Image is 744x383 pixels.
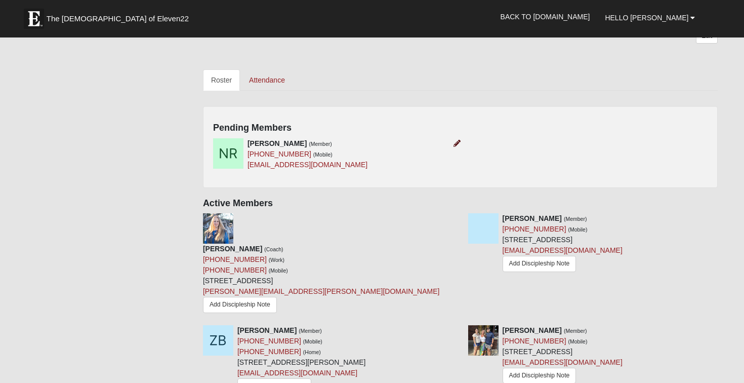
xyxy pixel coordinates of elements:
[247,139,307,147] strong: [PERSON_NAME]
[503,225,566,233] a: [PHONE_NUMBER]
[203,245,262,253] strong: [PERSON_NAME]
[503,256,576,272] a: Add Discipleship Note
[203,297,277,313] a: Add Discipleship Note
[313,151,333,158] small: (Mobile)
[203,287,440,295] a: [PERSON_NAME][EMAIL_ADDRESS][PERSON_NAME][DOMAIN_NAME]
[203,198,718,209] h4: Active Members
[264,246,283,252] small: (Coach)
[568,226,587,233] small: (Mobile)
[309,141,332,147] small: (Member)
[241,69,293,91] a: Attendance
[203,69,240,91] a: Roster
[503,337,566,345] a: [PHONE_NUMBER]
[503,326,562,334] strong: [PERSON_NAME]
[237,337,301,345] a: [PHONE_NUMBER]
[493,4,598,29] a: Back to [DOMAIN_NAME]
[564,328,587,334] small: (Member)
[303,349,321,355] small: (Home)
[237,326,297,334] strong: [PERSON_NAME]
[597,5,702,30] a: Hello [PERSON_NAME]
[503,246,623,254] a: [EMAIL_ADDRESS][DOMAIN_NAME]
[19,4,221,29] a: The [DEMOGRAPHIC_DATA] of Eleven22
[568,338,587,344] small: (Mobile)
[303,338,322,344] small: (Mobile)
[503,214,562,222] strong: [PERSON_NAME]
[47,14,189,24] span: The [DEMOGRAPHIC_DATA] of Eleven22
[269,267,288,274] small: (Mobile)
[213,123,708,134] h4: Pending Members
[564,216,587,222] small: (Member)
[203,244,440,317] div: [STREET_ADDRESS]
[203,266,267,274] a: [PHONE_NUMBER]
[269,257,284,263] small: (Work)
[299,328,322,334] small: (Member)
[203,255,267,263] a: [PHONE_NUMBER]
[503,358,623,366] a: [EMAIL_ADDRESS][DOMAIN_NAME]
[605,14,688,22] span: Hello [PERSON_NAME]
[237,348,301,356] a: [PHONE_NUMBER]
[247,161,367,169] a: [EMAIL_ADDRESS][DOMAIN_NAME]
[247,150,311,158] a: [PHONE_NUMBER]
[24,9,44,29] img: Eleven22 logo
[503,213,623,274] div: [STREET_ADDRESS]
